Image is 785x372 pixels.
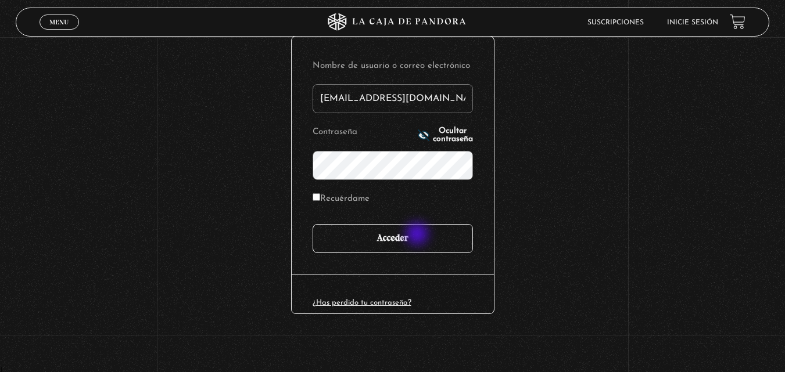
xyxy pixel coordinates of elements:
span: Cerrar [45,28,73,37]
a: ¿Has perdido tu contraseña? [313,299,411,306]
a: Inicie sesión [667,19,718,26]
label: Contraseña [313,124,414,142]
span: Ocultar contraseña [433,127,473,143]
label: Recuérdame [313,190,370,208]
label: Nombre de usuario o correo electrónico [313,57,473,75]
button: Ocultar contraseña [418,127,473,143]
a: View your shopping cart [730,14,745,30]
span: Menu [49,19,69,26]
input: Recuérdame [313,193,320,201]
input: Acceder [313,224,473,253]
a: Suscripciones [587,19,644,26]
